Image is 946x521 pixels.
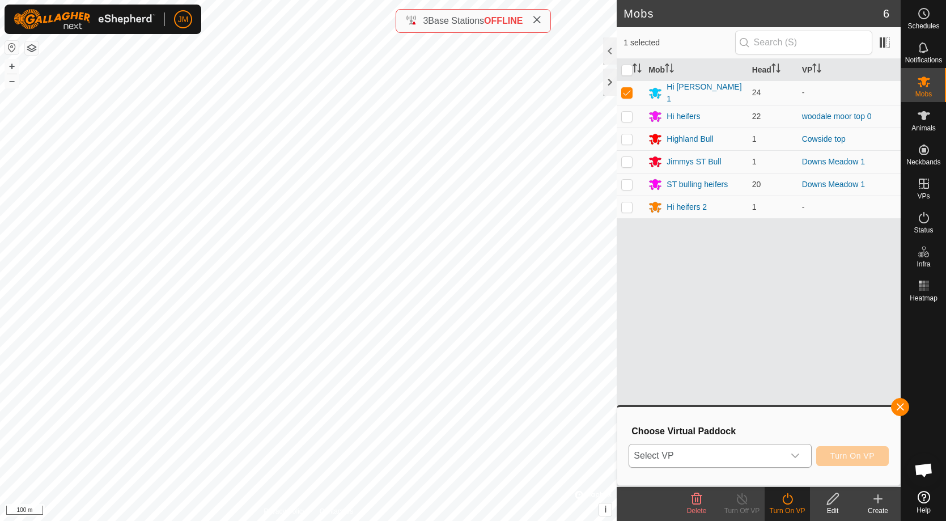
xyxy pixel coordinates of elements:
[633,65,642,74] p-sorticon: Activate to sort
[667,156,721,168] div: Jimmys ST Bull
[667,133,714,145] div: Highland Bull
[752,180,761,189] span: 20
[667,111,700,122] div: Hi heifers
[797,196,901,218] td: -
[810,506,855,516] div: Edit
[802,112,872,121] a: woodale moor top 0
[604,505,606,514] span: i
[748,59,797,81] th: Head
[911,125,936,132] span: Animals
[25,41,39,55] button: Map Layers
[802,180,865,189] a: Downs Meadow 1
[797,59,901,81] th: VP
[910,295,937,302] span: Heatmap
[667,201,707,213] div: Hi heifers 2
[816,446,889,466] button: Turn On VP
[802,157,865,166] a: Downs Meadow 1
[423,16,428,26] span: 3
[719,506,765,516] div: Turn Off VP
[428,16,484,26] span: Base Stations
[629,444,783,467] span: Select VP
[320,506,353,516] a: Contact Us
[599,503,612,516] button: i
[855,506,901,516] div: Create
[907,453,941,487] div: Open chat
[667,179,728,190] div: ST bulling heifers
[907,23,939,29] span: Schedules
[752,157,757,166] span: 1
[802,134,846,143] a: Cowside top
[830,451,875,460] span: Turn On VP
[14,9,155,29] img: Gallagher Logo
[771,65,780,74] p-sorticon: Activate to sort
[623,7,883,20] h2: Mobs
[917,507,931,514] span: Help
[484,16,523,26] span: OFFLINE
[178,14,189,26] span: JM
[752,88,761,97] span: 24
[901,486,946,518] a: Help
[644,59,747,81] th: Mob
[667,81,743,105] div: Hi [PERSON_NAME] 1
[784,444,807,467] div: dropdown trigger
[752,134,757,143] span: 1
[631,426,889,437] h3: Choose Virtual Paddock
[905,57,942,63] span: Notifications
[735,31,872,54] input: Search (S)
[5,60,19,73] button: +
[765,506,810,516] div: Turn On VP
[623,37,735,49] span: 1 selected
[752,202,757,211] span: 1
[917,261,930,268] span: Infra
[906,159,940,166] span: Neckbands
[914,227,933,234] span: Status
[5,41,19,54] button: Reset Map
[883,5,889,22] span: 6
[264,506,306,516] a: Privacy Policy
[812,65,821,74] p-sorticon: Activate to sort
[797,81,901,105] td: -
[665,65,674,74] p-sorticon: Activate to sort
[5,74,19,88] button: –
[915,91,932,98] span: Mobs
[687,507,707,515] span: Delete
[917,193,930,200] span: VPs
[752,112,761,121] span: 22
